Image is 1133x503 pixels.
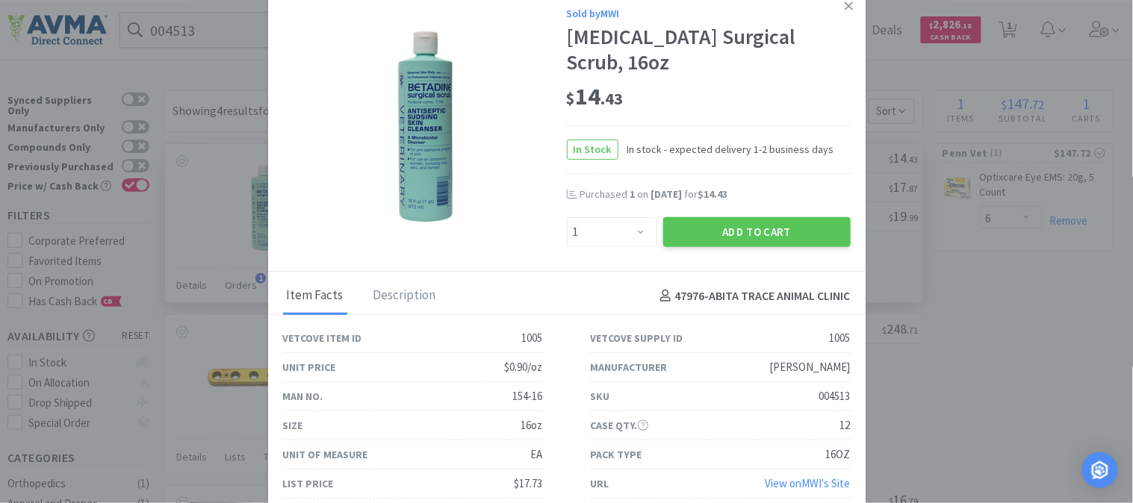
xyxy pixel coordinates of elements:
div: EA [531,446,543,463]
div: Manufacturer [591,359,668,375]
div: Unit of Measure [283,446,368,463]
div: $17.73 [515,475,543,493]
div: Sold by MWI [567,5,851,22]
div: 154-16 [513,387,543,405]
div: Man No. [283,388,323,404]
button: Add to Cart [663,217,851,247]
div: Vetcove Item ID [283,330,362,346]
a: View onMWI's Site [766,476,851,490]
div: 16OZ [826,446,851,463]
span: $ [567,88,576,109]
h4: 47976 - ABITA TRACE ANIMAL CLINIC [654,287,851,306]
span: 14 [567,81,624,111]
div: $0.90/oz [505,358,543,376]
span: . 43 [601,88,624,109]
div: Description [370,278,440,315]
div: Unit Price [283,359,336,375]
div: Size [283,417,303,434]
span: [DATE] [651,187,683,201]
span: 1 [630,187,636,201]
span: In Stock [568,140,618,159]
div: URL [591,475,609,492]
span: In stock - expected delivery 1-2 business days [618,141,834,157]
div: 12 [840,416,851,434]
span: $14.43 [698,187,728,201]
img: 3f604ca56bde4428809e4ac266d5838e_1005.png [396,29,454,223]
div: 16oz [521,416,543,434]
div: List Price [283,475,334,492]
div: [MEDICAL_DATA] Surgical Scrub, 16oz [567,25,851,75]
div: 004513 [819,387,851,405]
div: Open Intercom Messenger [1082,452,1118,488]
div: 1005 [522,329,543,347]
div: 1005 [830,329,851,347]
div: Pack Type [591,446,642,463]
div: Case Qty. [591,417,648,434]
div: Item Facts [283,278,347,315]
div: [PERSON_NAME] [770,358,851,376]
div: Vetcove Supply ID [591,330,683,346]
div: SKU [591,388,610,404]
div: Purchased on for [580,187,851,202]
